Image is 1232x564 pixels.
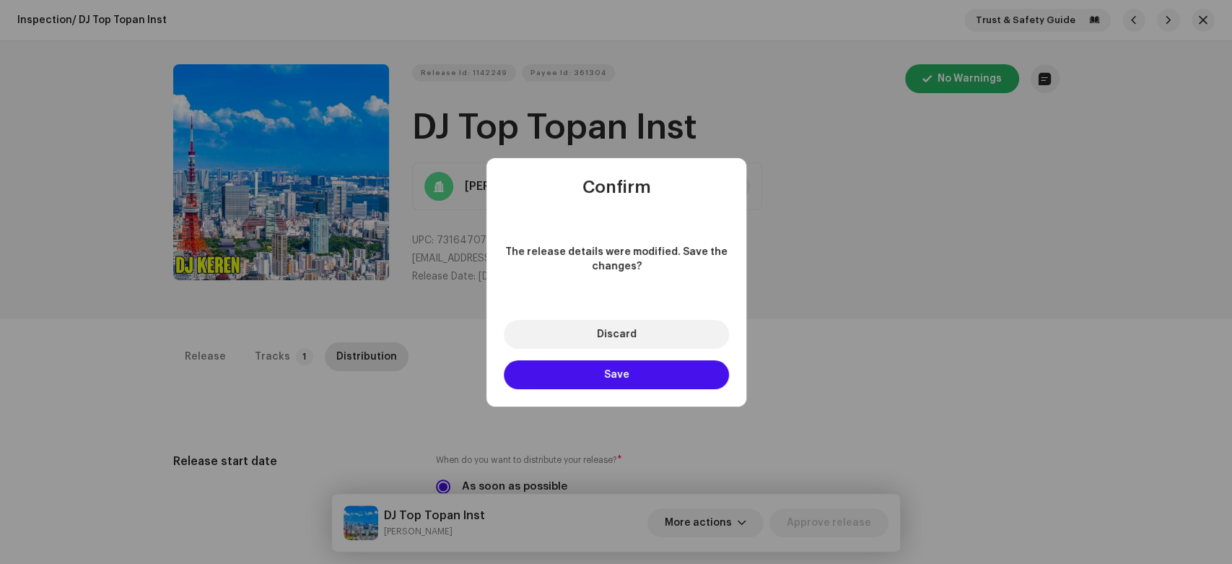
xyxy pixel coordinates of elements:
span: Confirm [582,178,650,196]
button: Save [504,360,729,389]
button: Discard [504,320,729,349]
span: Save [603,370,629,380]
span: The release details were modified. Save the changes? [504,245,729,274]
span: Discard [596,329,636,339]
